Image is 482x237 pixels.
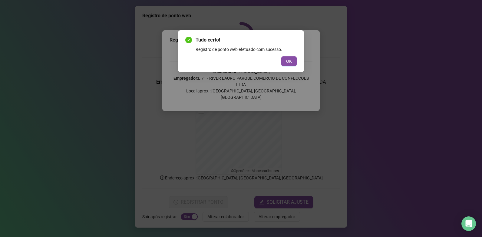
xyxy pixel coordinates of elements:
div: Open Intercom Messenger [461,216,476,231]
span: Tudo certo! [196,36,297,44]
span: OK [286,58,292,65]
div: Registro de ponto web efetuado com sucesso. [196,46,297,53]
span: check-circle [185,37,192,43]
button: OK [281,56,297,66]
